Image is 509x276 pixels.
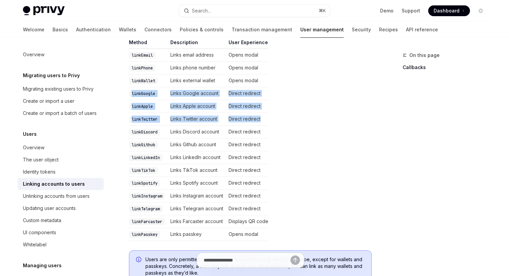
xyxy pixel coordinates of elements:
[129,103,156,110] code: linkApple
[23,130,37,138] h5: Users
[144,22,172,38] a: Connectors
[226,126,268,139] td: Direct redirect
[226,49,268,62] td: Opens modal
[129,129,160,135] code: linkDiscord
[168,139,226,151] td: Links Github account
[168,151,226,164] td: Links LinkedIn account
[168,113,226,126] td: Links Twitter account
[168,62,226,74] td: Links phone number
[18,239,104,251] a: Whitelabel
[168,190,226,203] td: Links Instagram account
[129,167,158,174] code: linkTikTok
[23,85,94,93] div: Migrating existing users to Privy
[23,262,62,270] h5: Managing users
[226,139,268,151] td: Direct redirect
[168,87,226,100] td: Links Google account
[179,5,330,17] button: Search...⌘K
[129,116,160,123] code: linkTwitter
[226,151,268,164] td: Direct redirect
[192,7,211,15] div: Search...
[23,204,76,212] div: Updating user accounts
[23,109,97,117] div: Create or import a batch of users
[168,164,226,177] td: Links TikTok account
[23,180,85,188] div: Linking accounts to users
[168,228,226,241] td: Links passkey
[226,177,268,190] td: Direct redirect
[226,74,268,87] td: Opens modal
[53,22,68,38] a: Basics
[300,22,344,38] a: User management
[18,83,104,95] a: Migrating existing users to Privy
[380,7,394,14] a: Demo
[129,154,163,161] code: linkLinkedIn
[23,156,59,164] div: The user object
[168,203,226,215] td: Links Telegram account
[129,65,156,71] code: linkPhone
[226,39,268,49] th: User Experience
[226,203,268,215] td: Direct redirect
[168,49,226,62] td: Links email address
[475,5,486,16] button: Toggle dark mode
[129,193,165,200] code: linkInstagram
[76,22,111,38] a: Authentication
[402,7,420,14] a: Support
[18,214,104,226] a: Custom metadata
[23,144,44,152] div: Overview
[129,142,158,148] code: linkGithub
[129,52,156,59] code: linkEmail
[168,126,226,139] td: Links Discord account
[18,190,104,202] a: Unlinking accounts from users
[319,8,326,13] span: ⌘ K
[23,241,46,249] div: Whitelabel
[18,202,104,214] a: Updating user accounts
[23,216,61,224] div: Custom metadata
[23,97,74,105] div: Create or import a user
[226,62,268,74] td: Opens modal
[168,215,226,228] td: Links Farcaster account
[403,62,491,73] a: Callbacks
[129,206,163,212] code: linkTelegram
[23,71,80,80] h5: Migrating users to Privy
[232,22,292,38] a: Transaction management
[129,180,160,187] code: linkSpotify
[18,107,104,119] a: Create or import a batch of users
[434,7,460,14] span: Dashboard
[129,218,165,225] code: linkFarcaster
[18,166,104,178] a: Identity tokens
[129,78,158,84] code: linkWallet
[180,22,224,38] a: Policies & controls
[406,22,438,38] a: API reference
[18,178,104,190] a: Linking accounts to users
[18,49,104,61] a: Overview
[226,228,268,241] td: Opens modal
[168,100,226,113] td: Links Apple account
[352,22,371,38] a: Security
[226,87,268,100] td: Direct redirect
[129,39,168,49] th: Method
[168,39,226,49] th: Description
[168,74,226,87] td: Links external wallet
[129,90,158,97] code: linkGoogle
[226,215,268,228] td: Displays QR code
[18,154,104,166] a: The user object
[18,226,104,239] a: UI components
[428,5,470,16] a: Dashboard
[23,22,44,38] a: Welcome
[226,164,268,177] td: Direct redirect
[291,255,300,265] button: Send message
[18,142,104,154] a: Overview
[226,190,268,203] td: Direct redirect
[23,51,44,59] div: Overview
[168,177,226,190] td: Links Spotify account
[23,168,56,176] div: Identity tokens
[119,22,136,38] a: Wallets
[23,6,65,16] img: light logo
[23,192,90,200] div: Unlinking accounts from users
[23,228,56,237] div: UI components
[226,113,268,126] td: Direct redirect
[18,95,104,107] a: Create or import a user
[379,22,398,38] a: Recipes
[129,231,160,238] code: linkPasskey
[409,51,440,59] span: On this page
[226,100,268,113] td: Direct redirect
